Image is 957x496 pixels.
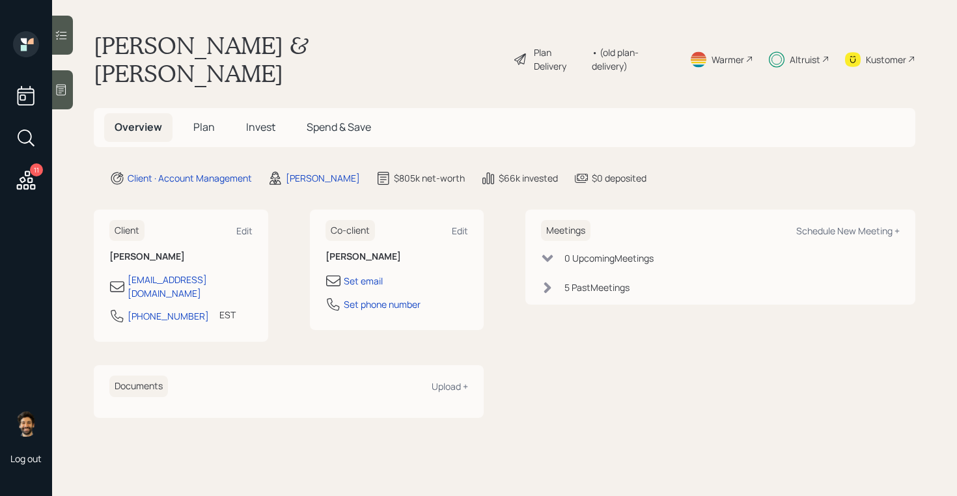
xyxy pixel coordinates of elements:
[286,171,360,185] div: [PERSON_NAME]
[30,163,43,176] div: 11
[452,225,468,237] div: Edit
[326,220,375,241] h6: Co-client
[115,120,162,134] span: Overview
[796,225,900,237] div: Schedule New Meeting +
[344,297,421,311] div: Set phone number
[564,281,630,294] div: 5 Past Meeting s
[541,220,590,241] h6: Meetings
[236,225,253,237] div: Edit
[592,171,646,185] div: $0 deposited
[219,308,236,322] div: EST
[712,53,744,66] div: Warmer
[128,171,252,185] div: Client · Account Management
[592,46,674,73] div: • (old plan-delivery)
[866,53,906,66] div: Kustomer
[128,309,209,323] div: [PHONE_NUMBER]
[94,31,503,87] h1: [PERSON_NAME] & [PERSON_NAME]
[10,452,42,465] div: Log out
[534,46,585,73] div: Plan Delivery
[307,120,371,134] span: Spend & Save
[109,251,253,262] h6: [PERSON_NAME]
[13,411,39,437] img: eric-schwartz-headshot.png
[564,251,654,265] div: 0 Upcoming Meeting s
[109,376,168,397] h6: Documents
[193,120,215,134] span: Plan
[344,274,383,288] div: Set email
[432,380,468,393] div: Upload +
[109,220,145,241] h6: Client
[790,53,820,66] div: Altruist
[128,273,253,300] div: [EMAIL_ADDRESS][DOMAIN_NAME]
[394,171,465,185] div: $805k net-worth
[246,120,275,134] span: Invest
[499,171,558,185] div: $66k invested
[326,251,469,262] h6: [PERSON_NAME]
